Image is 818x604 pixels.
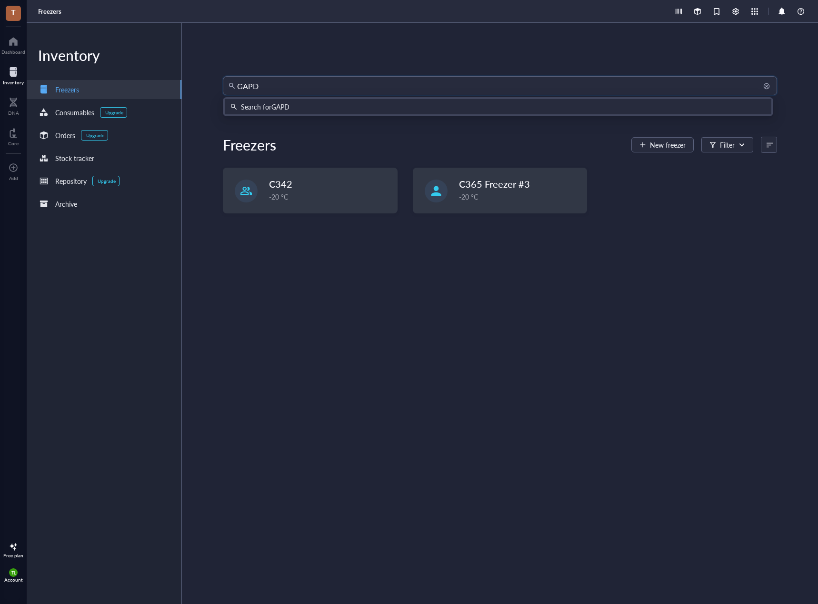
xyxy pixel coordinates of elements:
[105,110,123,115] div: Upgrade
[27,103,181,122] a: ConsumablesUpgrade
[11,6,16,18] span: T
[27,126,181,145] a: OrdersUpgrade
[55,199,77,209] div: Archive
[720,140,735,150] div: Filter
[8,125,19,146] a: Core
[55,176,87,186] div: Repository
[86,132,104,138] div: Upgrade
[8,95,19,116] a: DNA
[1,49,25,55] div: Dashboard
[269,191,391,202] div: -20 °C
[631,137,694,152] button: New freezer
[3,64,24,85] a: Inventory
[27,194,181,213] a: Archive
[27,46,181,65] div: Inventory
[3,553,23,558] div: Free plan
[55,107,94,118] div: Consumables
[27,149,181,168] a: Stock tracker
[27,80,181,99] a: Freezers
[1,34,25,55] a: Dashboard
[55,84,79,95] div: Freezers
[27,171,181,191] a: RepositoryUpgrade
[55,130,75,141] div: Orders
[459,191,581,202] div: -20 °C
[459,177,530,191] span: C365 Freezer #3
[8,141,19,146] div: Core
[8,110,19,116] div: DNA
[650,141,686,149] span: New freezer
[223,135,276,154] div: Freezers
[98,178,116,184] div: Upgrade
[241,101,289,112] div: Search for GAPD
[3,80,24,85] div: Inventory
[38,7,63,16] a: Freezers
[11,570,16,575] span: TL
[55,153,94,163] div: Stock tracker
[269,177,292,191] span: C342
[4,577,23,583] div: Account
[9,175,18,181] div: Add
